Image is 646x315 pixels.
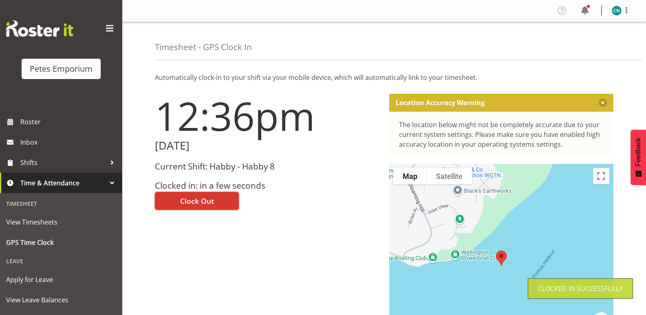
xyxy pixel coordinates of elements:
[631,130,646,185] button: Feedback - Show survey
[2,195,120,212] div: Timesheet
[6,294,116,306] span: View Leave Balances
[6,273,116,286] span: Apply for Leave
[2,232,120,253] a: GPS Time Clock
[180,196,214,206] span: Clock Out
[593,168,609,184] button: Toggle fullscreen view
[2,253,120,269] div: Leave
[2,269,120,290] a: Apply for Leave
[155,162,379,171] h3: Current Shift: Habby - Habby 8
[427,168,472,184] button: Show satellite imagery
[612,6,622,15] img: christine-neville11214.jpg
[20,156,106,169] span: Shifts
[155,73,613,82] p: Automatically clock-in to your shift via your mobile device, which will automatically link to you...
[30,63,93,75] div: Petes Emporium
[155,94,379,138] h1: 12:36pm
[538,284,623,293] div: Clocked in Successfully
[20,177,106,189] span: Time & Attendance
[155,192,239,210] button: Clock Out
[2,290,120,310] a: View Leave Balances
[20,136,118,148] span: Inbox
[6,216,116,228] span: View Timesheets
[155,42,252,52] h4: Timesheet - GPS Clock In
[2,212,120,232] a: View Timesheets
[635,138,642,166] span: Feedback
[393,168,427,184] button: Show street map
[155,181,379,190] h3: Clocked in: in a few seconds
[6,236,116,249] span: GPS Time Clock
[599,99,607,107] button: Close message
[155,139,379,152] h2: [DATE]
[396,99,485,107] p: Location Accuracy Warning
[20,116,118,128] span: Roster
[6,20,73,37] img: Rosterit website logo
[399,120,604,149] div: The location below might not be completely accurate due to your current system settings. Please m...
